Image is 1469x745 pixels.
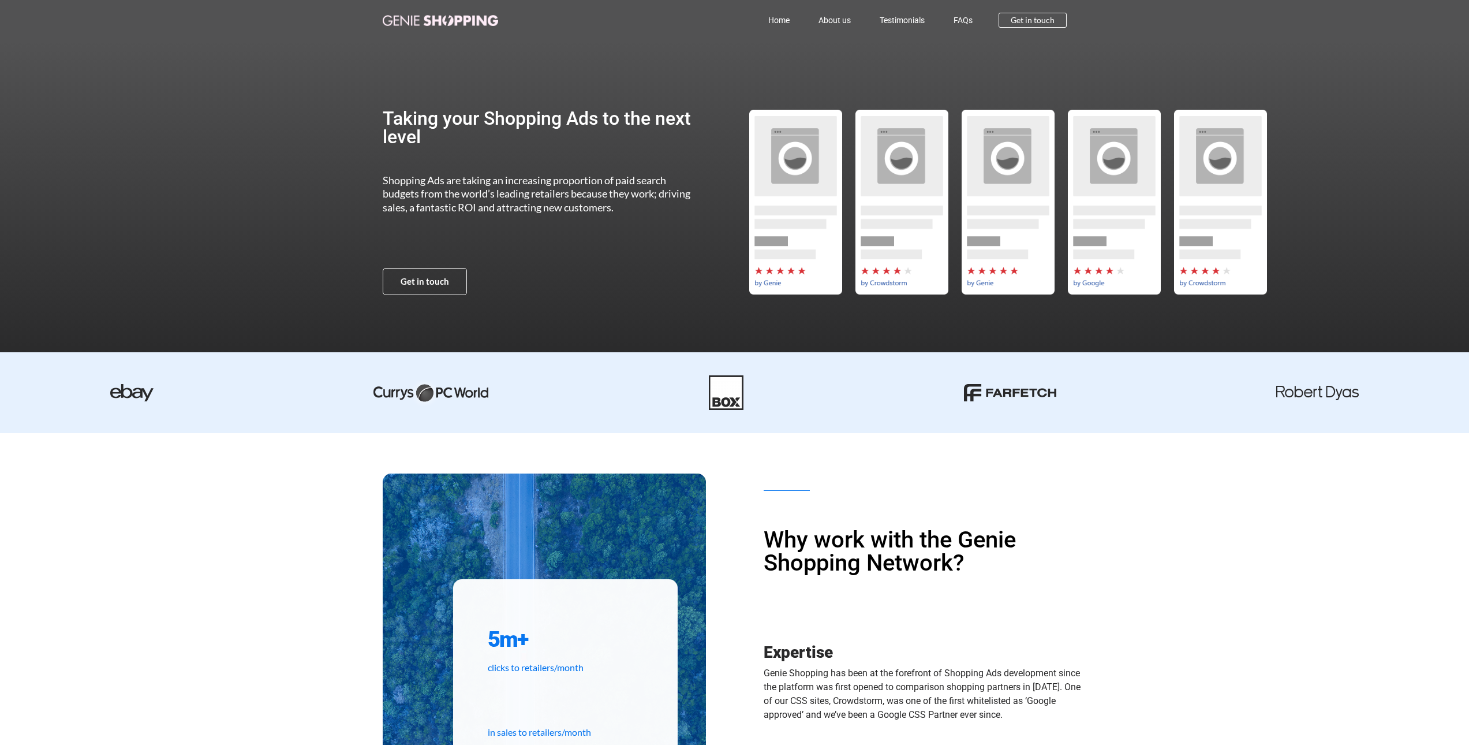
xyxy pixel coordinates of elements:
[383,268,467,295] a: Get in touch
[742,110,848,295] div: 1 / 5
[1061,110,1167,295] div: 4 / 5
[764,643,833,662] span: Expertise
[383,174,690,214] span: Shopping Ads are taking an increasing proportion of paid search budgets from the world’s leading ...
[488,725,643,739] p: in sales to retailers/month
[955,110,1061,295] div: by-genie
[1167,110,1273,295] div: 5 / 5
[709,375,743,410] img: Box-01
[764,666,1087,722] p: Genie Shopping has been at the forefront of Shopping Ads development since the platform was first...
[955,110,1061,295] div: 3 / 5
[401,277,449,286] span: Get in touch
[742,110,1273,295] div: Slides
[939,7,987,33] a: FAQs
[804,7,865,33] a: About us
[549,7,988,33] nav: Menu
[383,15,498,26] img: genie-shopping-logo
[764,528,1087,575] h1: Why work with the Genie Shopping Network?
[1011,16,1055,24] span: Get in touch
[742,110,848,295] div: by-genie
[848,110,955,295] div: by-crowdstorm
[848,110,955,295] div: 2 / 5
[999,13,1067,28] a: Get in touch
[1167,110,1273,295] div: by-crowdstorm
[964,384,1056,401] img: farfetch-01
[488,661,643,675] p: clicks to retailers/month
[110,384,154,401] img: ebay-dark
[488,625,643,653] h2: 5m+
[1061,110,1167,295] div: by-google
[383,109,702,146] h2: Taking your Shopping Ads to the next level
[865,7,939,33] a: Testimonials
[1276,386,1359,400] img: robert dyas
[754,7,804,33] a: Home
